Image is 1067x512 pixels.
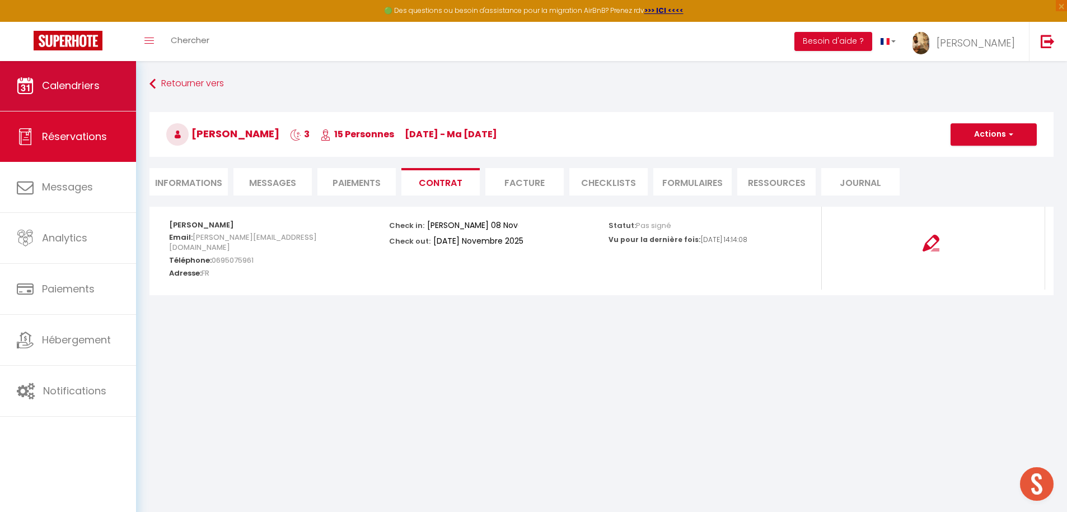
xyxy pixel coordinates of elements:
[794,32,872,51] button: Besoin d'aide ?
[405,128,497,141] span: [DATE] - ma [DATE]
[912,32,929,54] img: ...
[166,127,279,141] span: [PERSON_NAME]
[162,22,218,61] a: Chercher
[1041,34,1055,48] img: logout
[149,168,228,196] li: Informations
[1020,467,1054,501] div: Ouvrir le chat
[169,229,317,255] span: [PERSON_NAME][EMAIL_ADDRESS][DOMAIN_NAME]
[401,168,480,196] li: Contrat
[169,268,202,278] strong: Adresse:
[821,168,900,196] li: Journal
[42,231,87,245] span: Analytics
[42,129,107,143] span: Réservations
[485,168,564,196] li: Facture
[701,235,747,245] p: [DATE] 14:14:08
[904,22,1029,61] a: ... [PERSON_NAME]
[34,31,102,50] img: Super Booking
[609,235,701,245] p: Vu pour la dernière fois:
[320,128,394,141] span: 15 Personnes
[737,168,816,196] li: Ressources
[42,180,93,194] span: Messages
[609,218,671,231] p: Statut:
[42,282,95,296] span: Paiements
[169,255,212,266] strong: Téléphone:
[290,128,310,141] span: 3
[169,220,234,230] strong: [PERSON_NAME]
[951,123,1037,146] button: Actions
[653,168,732,196] li: FORMULAIRES
[636,220,671,231] span: Pas signé
[212,252,254,268] span: 0695075961
[249,176,296,189] span: Messages
[937,36,1015,50] span: [PERSON_NAME]
[42,333,111,347] span: Hébergement
[569,168,648,196] li: CHECKLISTS
[43,384,106,398] span: Notifications
[644,6,684,15] a: >>> ICI <<<<
[389,218,424,231] p: Check in:
[42,78,100,92] span: Calendriers
[389,234,430,246] p: Check out:
[171,34,209,46] span: Chercher
[317,168,396,196] li: Paiements
[923,235,939,252] img: signing-contract
[202,265,209,281] span: FR
[149,74,1054,94] a: Retourner vers
[169,232,193,243] strong: Email:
